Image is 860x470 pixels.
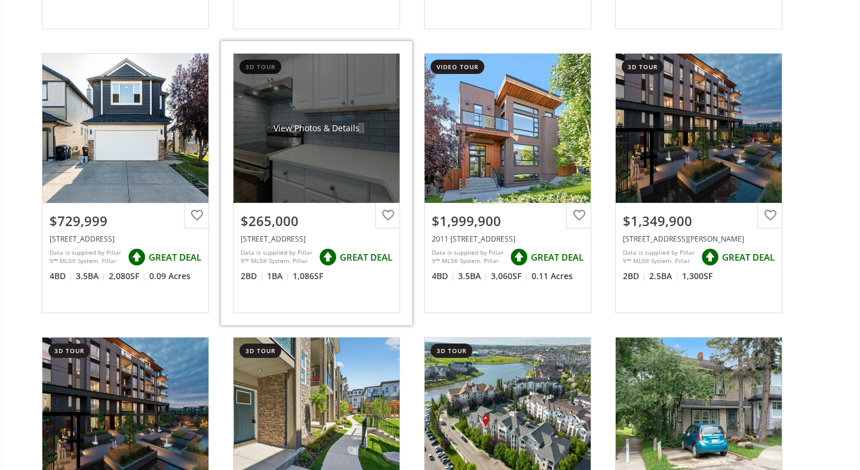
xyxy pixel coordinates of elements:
[432,270,455,282] span: 4 BD
[125,245,149,269] img: rating icon
[50,212,201,230] div: $729,999
[458,270,488,282] span: 3.5 BA
[432,234,583,244] div: 2011 29 Avenue SW, Calgary, AB T2T 1N4
[267,270,290,282] span: 1 BA
[531,251,583,264] span: GREAT DEAL
[623,248,695,266] div: Data is supplied by Pillar 9™ MLS® System. Pillar 9™ is the owner of the copyright in its MLS® Sy...
[722,251,775,264] span: GREAT DEAL
[532,270,573,282] span: 0.11 Acres
[682,270,712,282] span: 1,300 SF
[50,270,73,282] span: 4 BD
[603,41,794,325] a: 3d tour$1,349,900[STREET_ADDRESS][PERSON_NAME]Data is supplied by Pillar 9™ MLS® System. Pillar 9...
[432,248,504,266] div: Data is supplied by Pillar 9™ MLS® System. Pillar 9™ is the owner of the copyright in its MLS® Sy...
[293,270,323,282] span: 1,086 SF
[623,212,775,230] div: $1,349,900
[412,41,603,325] a: video tour$1,999,9002011 [STREET_ADDRESS]Data is supplied by Pillar 9™ MLS® System. Pillar 9™ is ...
[241,248,313,266] div: Data is supplied by Pillar 9™ MLS® System. Pillar 9™ is the owner of the copyright in its MLS® Sy...
[316,245,340,269] img: rating icon
[30,41,221,325] a: $729,999[STREET_ADDRESS]Data is supplied by Pillar 9™ MLS® System. Pillar 9™ is the owner of the ...
[274,122,360,134] div: View Photos & Details
[149,270,191,282] span: 0.09 Acres
[507,245,531,269] img: rating icon
[149,251,201,264] span: GREAT DEAL
[623,234,775,244] div: 4180 Kovitz Avenue NW #206, Calgary, AB T2L 2K7
[698,245,722,269] img: rating icon
[50,234,201,244] div: 57 Saddlecrest Park NE, Calgary, AB T3J 5L4
[76,270,106,282] span: 3.5 BA
[241,212,392,230] div: $265,000
[623,270,646,282] span: 2 BD
[432,212,583,230] div: $1,999,900
[109,270,146,282] span: 2,080 SF
[241,270,264,282] span: 2 BD
[491,270,529,282] span: 3,060 SF
[241,234,392,244] div: 2520 Palliser Drive SW #1005, Calgary, AB T2V 4S9
[221,41,412,325] a: 3d tourView Photos & Details$265,000[STREET_ADDRESS]Data is supplied by Pillar 9™ MLS® System. Pi...
[340,251,392,264] span: GREAT DEAL
[649,270,679,282] span: 2.5 BA
[50,248,122,266] div: Data is supplied by Pillar 9™ MLS® System. Pillar 9™ is the owner of the copyright in its MLS® Sy...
